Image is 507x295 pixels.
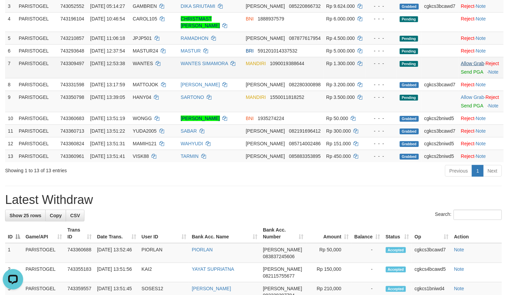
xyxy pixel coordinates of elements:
a: [PERSON_NAME] [181,116,220,121]
span: [PERSON_NAME] [263,266,302,272]
a: [PERSON_NAME] [192,286,231,291]
span: · [461,94,486,100]
a: Note [476,141,486,146]
a: DIKA SRIUTAMI [181,3,216,9]
span: [DATE] 11:06:18 [90,35,125,41]
span: [PERSON_NAME] [246,141,285,146]
span: · [461,61,486,66]
td: 10 [5,112,16,124]
span: HANY04 [133,94,151,100]
div: - - - [368,60,394,67]
span: [PERSON_NAME] [263,247,302,252]
span: Pending [400,61,418,67]
span: BNI [246,16,254,21]
span: Accepted [386,247,406,253]
span: 743331598 [60,82,84,87]
span: Copy 087877617954 to clipboard [289,35,321,41]
a: Reject [486,61,499,66]
span: [PERSON_NAME] [246,35,285,41]
td: PARISTOGEL [16,32,58,44]
td: · [458,44,504,57]
span: 743360713 [60,128,84,134]
span: YUDA2005 [133,128,157,134]
span: Rp 3.500.000 [326,94,355,100]
span: [DATE] 13:51:31 [90,141,125,146]
a: Note [476,3,486,9]
div: - - - [368,140,394,147]
a: RAMADHON [181,35,209,41]
a: Reject [461,16,475,21]
a: CSV [66,210,84,221]
a: Copy [45,210,66,221]
a: MASTUR [181,48,201,54]
th: Action [451,224,502,243]
div: - - - [368,35,394,42]
span: [DATE] 13:51:22 [90,128,125,134]
a: Allow Grab [461,94,484,100]
span: Copy 1888937579 to clipboard [258,16,284,21]
a: Note [476,16,486,21]
span: Rp 5.000.000 [326,48,355,54]
span: Rp 6.000.000 [326,16,355,21]
a: TARMIN [181,153,199,159]
span: Pending [400,95,418,101]
span: 743360683 [60,116,84,121]
a: Note [476,35,486,41]
span: 743350798 [60,94,84,100]
span: GAMBREN [133,3,157,9]
a: Note [454,247,464,252]
th: Bank Acc. Number: activate to sort column ascending [260,224,306,243]
td: 8 [5,78,16,91]
td: 6 [5,44,16,57]
span: Copy 591201014337532 to clipboard [258,48,298,54]
span: MANDIRI [246,94,266,100]
a: PIORLAN [192,247,212,252]
a: CHRISTMAST [PERSON_NAME] [181,16,220,28]
td: PIORLAN [139,243,189,263]
td: · [458,150,504,162]
span: CSV [70,213,80,218]
td: 13 [5,150,16,162]
td: cgkcs2bniwd5 [422,150,458,162]
a: Note [454,266,464,272]
div: Showing 1 to 13 of 13 entries [5,164,206,174]
span: Copy 085220866732 to clipboard [289,3,321,9]
span: Copy 1550011818252 to clipboard [270,94,304,100]
a: [PERSON_NAME] [181,82,220,87]
span: BRI [246,48,254,54]
span: [PERSON_NAME] [246,82,285,87]
td: PARISTOGEL [23,263,65,282]
a: Previous [445,165,472,177]
span: Copy 1935274224 to clipboard [258,116,284,121]
span: Grabbed [400,141,419,147]
span: WANTES [133,61,153,66]
span: 743309497 [60,61,84,66]
td: · [458,91,504,112]
a: Show 25 rows [5,210,46,221]
td: - [352,263,383,282]
td: PARISTOGEL [16,12,58,32]
td: cgkcs3bcawd7 [412,243,451,263]
td: PARISTOGEL [16,124,58,137]
div: - - - [368,15,394,22]
a: Reject [461,48,475,54]
th: Bank Acc. Name: activate to sort column ascending [189,224,260,243]
span: Copy 082280300898 to clipboard [289,82,321,87]
span: [DATE] 13:17:59 [90,82,125,87]
div: - - - [368,153,394,160]
td: Rp 50,000 [306,243,352,263]
td: · [458,112,504,124]
span: Rp 3.200.000 [326,82,355,87]
td: 1 [5,243,23,263]
span: VISK88 [133,153,149,159]
span: 743196104 [60,16,84,21]
a: Reject [461,141,475,146]
span: BNI [246,116,254,121]
div: - - - [368,94,394,101]
a: Send PGA [461,69,483,75]
input: Search: [454,210,502,220]
td: PARISTOGEL [16,78,58,91]
td: cgkcs2bniwd5 [422,112,458,124]
a: Reject [461,116,475,121]
span: Copy 085883353895 to clipboard [289,153,321,159]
